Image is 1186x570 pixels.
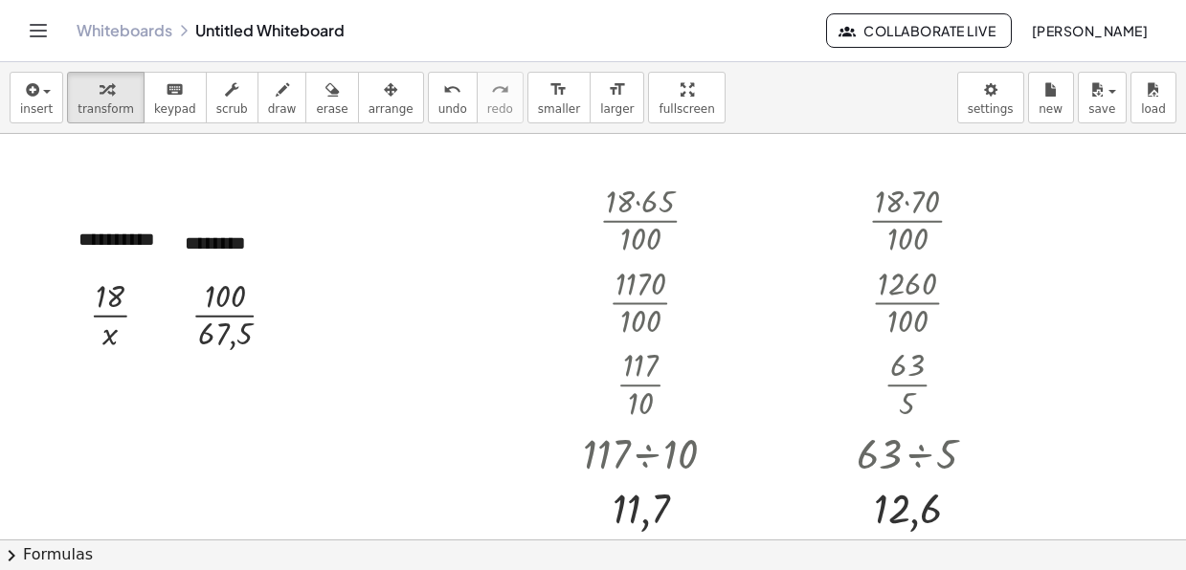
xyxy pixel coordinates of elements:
i: format_size [549,78,568,101]
button: [PERSON_NAME] [1016,13,1163,48]
span: keypad [154,102,196,116]
span: insert [20,102,53,116]
span: transform [78,102,134,116]
span: fullscreen [659,102,714,116]
span: smaller [538,102,580,116]
button: save [1078,72,1127,123]
a: Whiteboards [77,21,172,40]
i: keyboard [166,78,184,101]
button: draw [257,72,307,123]
i: undo [443,78,461,101]
button: settings [957,72,1024,123]
button: load [1130,72,1176,123]
span: Collaborate Live [842,22,996,39]
span: new [1039,102,1063,116]
span: undo [438,102,467,116]
button: format_sizesmaller [527,72,591,123]
button: new [1028,72,1074,123]
button: transform [67,72,145,123]
span: load [1141,102,1166,116]
span: larger [600,102,634,116]
button: insert [10,72,63,123]
span: erase [316,102,347,116]
button: keyboardkeypad [144,72,207,123]
span: scrub [216,102,248,116]
button: scrub [206,72,258,123]
i: format_size [608,78,626,101]
span: redo [487,102,513,116]
span: settings [968,102,1014,116]
button: fullscreen [648,72,725,123]
i: redo [491,78,509,101]
button: arrange [358,72,424,123]
button: redoredo [477,72,524,123]
button: Collaborate Live [826,13,1012,48]
button: format_sizelarger [590,72,644,123]
button: undoundo [428,72,478,123]
span: arrange [369,102,414,116]
button: erase [305,72,358,123]
span: [PERSON_NAME] [1031,22,1148,39]
span: save [1088,102,1115,116]
button: Toggle navigation [23,15,54,46]
span: draw [268,102,297,116]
